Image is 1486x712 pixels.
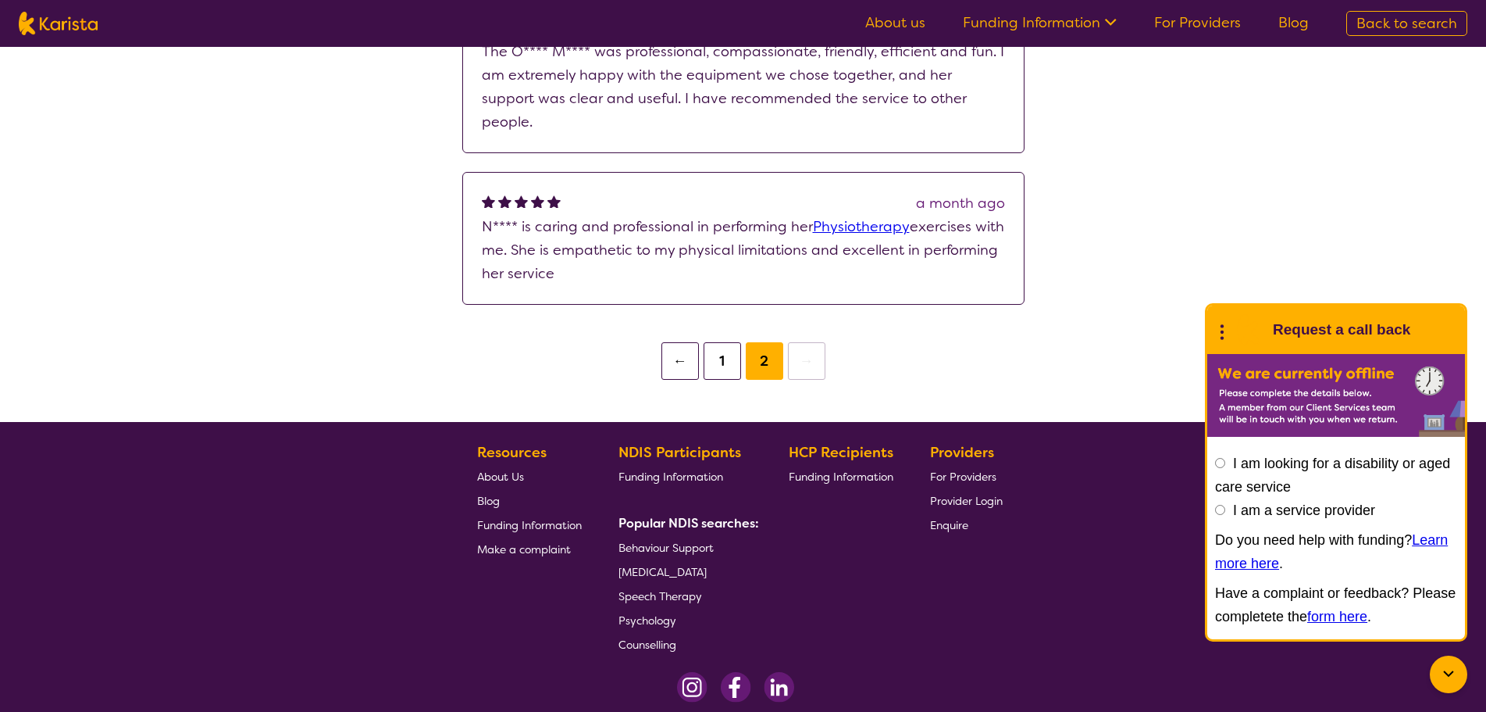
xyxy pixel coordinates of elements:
[482,195,495,208] img: fullstar
[789,470,893,484] span: Funding Information
[477,537,582,561] a: Make a complaint
[930,470,996,484] span: For Providers
[764,672,794,703] img: LinkedIn
[865,13,925,32] a: About us
[477,518,582,532] span: Funding Information
[477,513,582,537] a: Funding Information
[1346,11,1467,36] a: Back to search
[930,518,968,532] span: Enquire
[482,40,1005,134] p: The O**** M**** was professional, compassionate, friendly, efficient and fun. I am extremely happ...
[618,515,759,531] b: Popular NDIS searches:
[482,215,1005,285] p: N**** is caring and professional in performing her exercises with me. She is empathetic to my phy...
[547,195,561,208] img: fullstar
[618,632,753,657] a: Counselling
[477,470,524,484] span: About Us
[930,443,994,462] b: Providers
[618,608,753,632] a: Psychology
[963,13,1117,32] a: Funding Information
[1307,609,1367,624] a: form here
[788,342,825,380] button: →
[704,342,741,380] button: 1
[789,464,893,488] a: Funding Information
[477,443,547,462] b: Resources
[677,672,707,703] img: Instagram
[1278,13,1309,32] a: Blog
[477,488,582,513] a: Blog
[1215,456,1450,495] label: I am looking for a disability or aged care service
[618,589,702,603] span: Speech Therapy
[916,191,1005,215] div: a month ago
[618,470,723,484] span: Funding Information
[789,443,893,462] b: HCP Recipients
[1215,528,1457,575] p: Do you need help with funding? .
[19,12,98,35] img: Karista logo
[477,494,500,508] span: Blog
[618,541,714,555] span: Behaviour Support
[618,614,676,628] span: Psychology
[1207,354,1465,437] img: Karista offline chat form to request call back
[477,542,571,556] span: Make a complaint
[618,565,707,579] span: [MEDICAL_DATA]
[930,494,1003,508] span: Provider Login
[930,488,1003,513] a: Provider Login
[930,513,1003,537] a: Enquire
[618,584,753,608] a: Speech Therapy
[531,195,544,208] img: fullstar
[1233,503,1375,518] label: I am a service provider
[618,464,753,488] a: Funding Information
[1154,13,1241,32] a: For Providers
[1232,314,1263,345] img: Karista
[1356,14,1457,33] span: Back to search
[618,443,741,462] b: NDIS Participants
[498,195,511,208] img: fullstar
[1273,318,1410,342] h1: Request a call back
[618,535,753,560] a: Behaviour Support
[477,464,582,488] a: About Us
[746,342,783,380] button: 2
[1215,581,1457,628] p: Have a complaint or feedback? Please completete the .
[515,195,528,208] img: fullstar
[813,217,910,236] a: Physiotherapy
[618,560,753,584] a: [MEDICAL_DATA]
[618,638,676,652] span: Counselling
[720,672,751,703] img: Facebook
[930,464,1003,488] a: For Providers
[661,342,699,380] button: ←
